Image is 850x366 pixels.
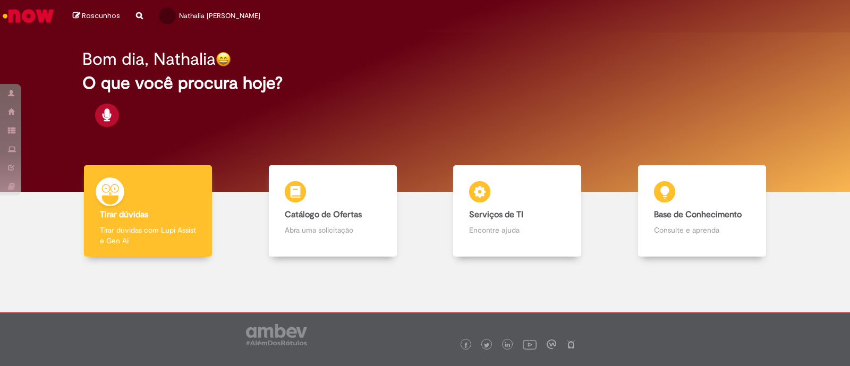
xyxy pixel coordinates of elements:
[82,74,768,92] h2: O que você procura hoje?
[463,343,469,348] img: logo_footer_facebook.png
[216,52,231,67] img: happy-face.png
[469,209,523,220] b: Serviços de TI
[505,342,510,348] img: logo_footer_linkedin.png
[484,343,489,348] img: logo_footer_twitter.png
[425,165,610,257] a: Serviços de TI Encontre ajuda
[100,225,196,246] p: Tirar dúvidas com Lupi Assist e Gen Ai
[285,209,362,220] b: Catálogo de Ofertas
[654,225,750,235] p: Consulte e aprenda
[82,11,120,21] span: Rascunhos
[82,50,216,69] h2: Bom dia, Nathalia
[241,165,426,257] a: Catálogo de Ofertas Abra uma solicitação
[179,11,260,20] span: Nathalia [PERSON_NAME]
[73,11,120,21] a: Rascunhos
[285,225,381,235] p: Abra uma solicitação
[100,209,148,220] b: Tirar dúvidas
[1,5,56,27] img: ServiceNow
[654,209,742,220] b: Base de Conhecimento
[547,339,556,349] img: logo_footer_workplace.png
[469,225,565,235] p: Encontre ajuda
[246,324,307,345] img: logo_footer_ambev_rotulo_gray.png
[523,337,537,351] img: logo_footer_youtube.png
[56,165,241,257] a: Tirar dúvidas Tirar dúvidas com Lupi Assist e Gen Ai
[566,339,576,349] img: logo_footer_naosei.png
[610,165,795,257] a: Base de Conhecimento Consulte e aprenda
